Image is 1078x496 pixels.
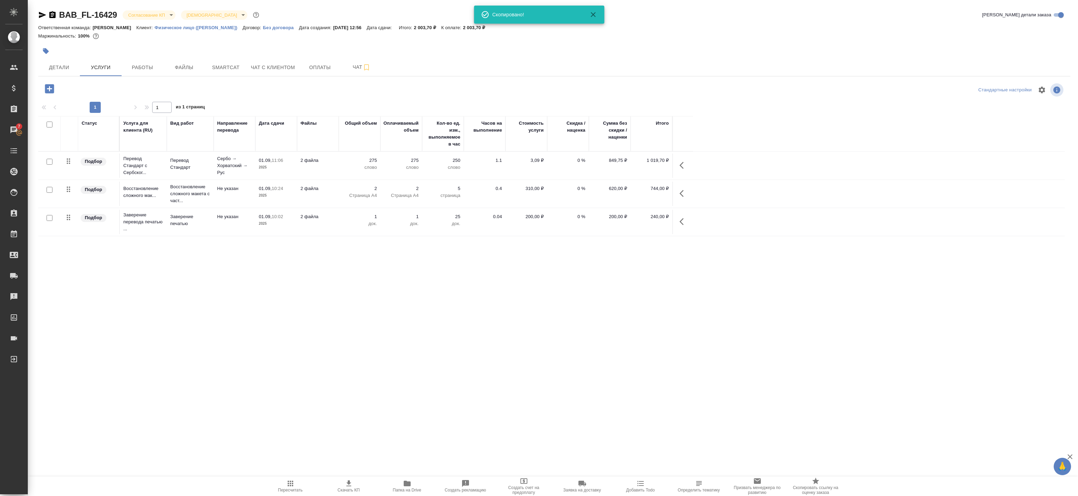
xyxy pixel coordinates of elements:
[384,220,419,227] p: док.
[333,25,367,30] p: [DATE] 12:56
[217,155,252,176] p: Сербо → Хорватский → Рус
[38,33,78,39] p: Маржинальность:
[393,488,421,493] span: Папка на Drive
[123,185,163,199] p: Восстановление сложного мак...
[91,32,100,41] button: 0.00 RUB;
[259,158,272,163] p: 01.09,
[38,43,54,59] button: Добавить тэг
[791,485,841,495] span: Скопировать ссылку на оценку заказа
[40,82,59,96] button: Добавить услугу
[59,10,117,19] a: BAB_FL-16429
[426,185,460,192] p: 5
[82,120,97,127] div: Статус
[1034,82,1050,98] span: Настроить таблицу
[464,182,505,206] td: 0.4
[1054,458,1071,475] button: 🙏
[301,185,335,192] p: 2 файла
[592,120,627,141] div: Сумма без скидки / наценки
[320,477,378,496] button: Скачать КП
[551,185,585,192] p: 0 %
[85,158,102,165] p: Подбор
[259,186,272,191] p: 01.09,
[345,120,377,127] div: Общий объем
[464,210,505,234] td: 0.04
[155,25,242,30] p: Физическое лицо ([PERSON_NAME])
[251,63,295,72] span: Чат с клиентом
[384,192,419,199] p: Страница А4
[384,164,419,171] p: слово
[181,10,247,20] div: Согласование КП
[463,25,491,30] p: 2 003,70 ₽
[1056,459,1068,474] span: 🙏
[342,213,377,220] p: 1
[414,25,441,30] p: 2 003,70 ₽
[48,11,57,19] button: Скопировать ссылку
[217,185,252,192] p: Не указан
[38,11,47,19] button: Скопировать ссылку для ЯМессенджера
[123,155,163,176] p: Перевод Стандарт с Сербског...
[495,477,553,496] button: Создать счет на предоплату
[272,186,283,191] p: 10:24
[342,185,377,192] p: 2
[170,183,210,204] p: Восстановление сложного макета с част...
[384,157,419,164] p: 275
[553,477,611,496] button: Заявка на доставку
[367,25,394,30] p: Дата сдачи:
[426,213,460,220] p: 25
[426,192,460,199] p: страница
[123,120,163,134] div: Услуга для клиента (RU)
[626,488,655,493] span: Добавить Todo
[675,185,692,202] button: Показать кнопки
[137,25,155,30] p: Клиент:
[345,63,378,72] span: Чат
[563,488,601,493] span: Заявка на доставку
[362,63,371,72] svg: Подписаться
[342,157,377,164] p: 275
[499,485,549,495] span: Создать счет на предоплату
[38,25,93,30] p: Ответственная команда:
[426,120,460,148] div: Кол-во ед. изм., выполняемое в час
[441,25,463,30] p: К оплате:
[242,25,263,30] p: Договор:
[551,213,585,220] p: 0 %
[303,63,337,72] span: Оплаты
[259,220,294,227] p: 2025
[84,63,117,72] span: Услуги
[384,120,419,134] div: Оплачиваемый объем
[301,157,335,164] p: 2 файла
[634,157,669,164] p: 1 019,70 ₽
[384,213,419,220] p: 1
[176,103,205,113] span: из 1 страниц
[436,477,495,496] button: Создать рекламацию
[301,120,316,127] div: Файлы
[592,213,627,220] p: 200,00 ₽
[299,25,333,30] p: Дата создания:
[509,213,544,220] p: 200,00 ₽
[261,477,320,496] button: Пересчитать
[732,485,782,495] span: Призвать менеджера по развитию
[123,212,163,232] p: Заверение перевода печатью ...
[728,477,787,496] button: Призвать менеджера по развитию
[426,220,460,227] p: док.
[126,63,159,72] span: Работы
[656,120,669,127] div: Итого
[977,85,1034,96] div: split button
[585,10,601,19] button: Закрыть
[167,63,201,72] span: Файлы
[426,157,460,164] p: 250
[1050,83,1065,97] span: Посмотреть информацию
[259,192,294,199] p: 2025
[787,477,845,496] button: Скопировать ссылку на оценку заказа
[259,120,284,127] div: Дата сдачи
[982,11,1051,18] span: [PERSON_NAME] детали заказа
[259,164,294,171] p: 2025
[509,157,544,164] p: 3,09 ₽
[272,214,283,219] p: 10:02
[670,477,728,496] button: Определить тематику
[445,488,486,493] span: Создать рекламацию
[342,192,377,199] p: Страница А4
[592,185,627,192] p: 620,00 ₽
[170,213,210,227] p: Заверение печатью
[85,186,102,193] p: Подбор
[263,24,299,30] a: Без договора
